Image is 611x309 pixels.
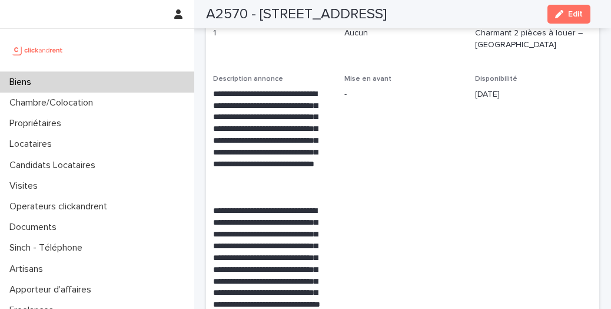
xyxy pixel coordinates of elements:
[344,27,461,40] p: Aucun
[344,75,391,83] span: Mise en avant
[344,88,461,101] p: -
[475,88,592,101] p: [DATE]
[5,284,101,295] p: Apporteur d'affaires
[568,10,583,18] span: Edit
[206,6,387,23] h2: A2570 - [STREET_ADDRESS]
[5,77,41,88] p: Biens
[213,75,283,83] span: Description annonce
[5,180,47,192] p: Visites
[5,139,61,150] p: Locataires
[9,38,67,62] img: UCB0brd3T0yccxBKYDjQ
[5,118,71,129] p: Propriétaires
[213,27,330,40] p: 1
[475,75,517,83] span: Disponibilité
[547,5,590,24] button: Edit
[5,201,117,212] p: Operateurs clickandrent
[475,27,592,52] p: Charmant 2 pièces à louer – [GEOGRAPHIC_DATA]
[5,222,66,233] p: Documents
[5,242,92,254] p: Sinch - Téléphone
[5,160,105,171] p: Candidats Locataires
[5,97,102,109] p: Chambre/Colocation
[5,264,52,275] p: Artisans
